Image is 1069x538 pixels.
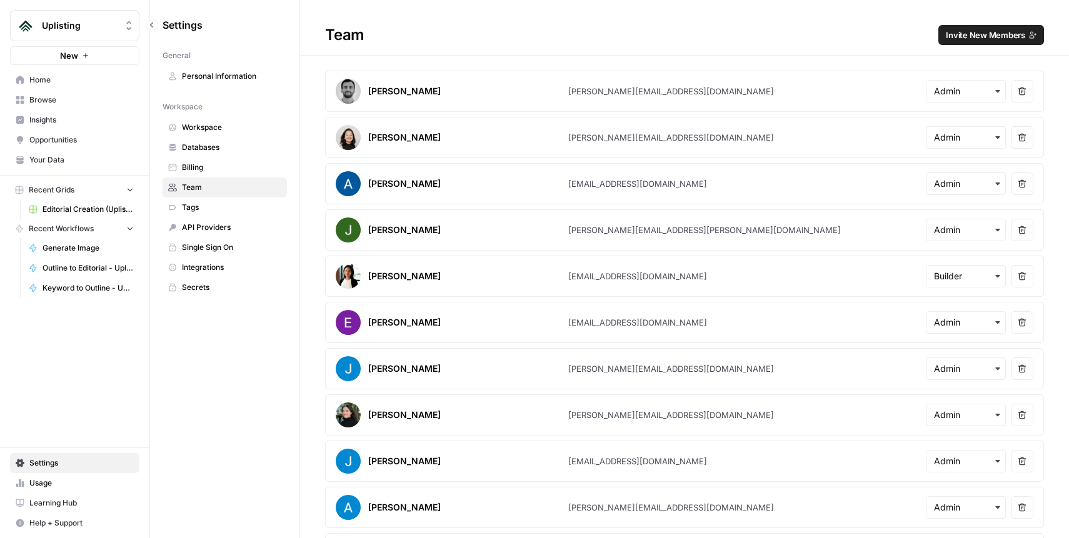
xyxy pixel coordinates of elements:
img: avatar [336,449,361,474]
span: General [163,50,191,61]
span: Uplisting [42,19,118,32]
div: [PERSON_NAME] [368,362,441,375]
button: New [10,46,139,65]
span: Insights [29,114,134,126]
button: Invite New Members [938,25,1044,45]
span: Keyword to Outline - Uplisting [43,282,134,294]
button: Workspace: Uplisting [10,10,139,41]
div: [EMAIL_ADDRESS][DOMAIN_NAME] [568,270,707,282]
span: Editorial Creation (Uplisting) [43,204,134,215]
input: Admin [934,177,998,190]
img: avatar [336,171,361,196]
span: Team [182,182,281,193]
span: Invite New Members [946,29,1025,41]
a: Workspace [163,117,287,137]
a: Settings [10,453,139,473]
span: Workspace [163,101,203,112]
a: Personal Information [163,66,287,86]
a: Editorial Creation (Uplisting) [23,199,139,219]
div: [PERSON_NAME][EMAIL_ADDRESS][DOMAIN_NAME] [568,501,774,514]
input: Admin [934,131,998,144]
span: Opportunities [29,134,134,146]
a: API Providers [163,217,287,237]
span: Learning Hub [29,497,134,509]
div: [PERSON_NAME] [368,224,441,236]
button: Help + Support [10,513,139,533]
img: avatar [336,356,361,381]
a: Usage [10,473,139,493]
div: [PERSON_NAME] [368,85,441,97]
button: Recent Grids [10,181,139,199]
span: Usage [29,477,134,489]
span: Settings [163,17,203,32]
div: [PERSON_NAME][EMAIL_ADDRESS][DOMAIN_NAME] [568,362,774,375]
input: Builder [934,270,998,282]
img: avatar [336,125,361,150]
div: [PERSON_NAME][EMAIL_ADDRESS][DOMAIN_NAME] [568,85,774,97]
div: [EMAIL_ADDRESS][DOMAIN_NAME] [568,177,707,190]
span: Browse [29,94,134,106]
input: Admin [934,362,998,375]
div: [PERSON_NAME] [368,455,441,467]
a: Team [163,177,287,197]
img: Uplisting Logo [14,14,37,37]
input: Admin [934,316,998,329]
a: Browse [10,90,139,110]
img: avatar [336,217,361,242]
img: avatar [336,402,361,427]
span: Integrations [182,262,281,273]
span: Secrets [182,282,281,293]
a: Outline to Editorial - Uplisting [23,258,139,278]
span: Recent Grids [29,184,74,196]
span: Home [29,74,134,86]
span: Recent Workflows [29,223,94,234]
input: Admin [934,501,998,514]
span: Workspace [182,122,281,133]
a: Databases [163,137,287,157]
a: Opportunities [10,130,139,150]
div: Team [300,25,1069,45]
a: Secrets [163,277,287,297]
a: Integrations [163,257,287,277]
span: Outline to Editorial - Uplisting [43,262,134,274]
button: Recent Workflows [10,219,139,238]
span: API Providers [182,222,281,233]
a: Insights [10,110,139,130]
div: [PERSON_NAME] [368,501,441,514]
input: Admin [934,85,998,97]
span: Tags [182,202,281,213]
div: [EMAIL_ADDRESS][DOMAIN_NAME] [568,316,707,329]
span: Databases [182,142,281,153]
a: Generate Image [23,238,139,258]
div: [PERSON_NAME] [368,131,441,144]
img: avatar [336,495,361,520]
div: [PERSON_NAME][EMAIL_ADDRESS][DOMAIN_NAME] [568,409,774,421]
a: Keyword to Outline - Uplisting [23,278,139,298]
div: [PERSON_NAME] [368,409,441,421]
input: Admin [934,409,998,421]
img: avatar [336,79,361,104]
a: Single Sign On [163,237,287,257]
input: Admin [934,224,998,236]
span: Help + Support [29,517,134,529]
div: [PERSON_NAME][EMAIL_ADDRESS][DOMAIN_NAME] [568,131,774,144]
span: Your Data [29,154,134,166]
input: Admin [934,455,998,467]
img: avatar [336,264,361,289]
span: Billing [182,162,281,173]
div: [PERSON_NAME][EMAIL_ADDRESS][PERSON_NAME][DOMAIN_NAME] [568,224,841,236]
span: Settings [29,457,134,469]
span: Single Sign On [182,242,281,253]
div: [PERSON_NAME] [368,177,441,190]
a: Learning Hub [10,493,139,513]
div: [PERSON_NAME] [368,316,441,329]
div: [EMAIL_ADDRESS][DOMAIN_NAME] [568,455,707,467]
span: New [60,49,78,62]
a: Your Data [10,150,139,170]
a: Billing [163,157,287,177]
img: avatar [336,310,361,335]
a: Home [10,70,139,90]
span: Personal Information [182,71,281,82]
a: Tags [163,197,287,217]
div: [PERSON_NAME] [368,270,441,282]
